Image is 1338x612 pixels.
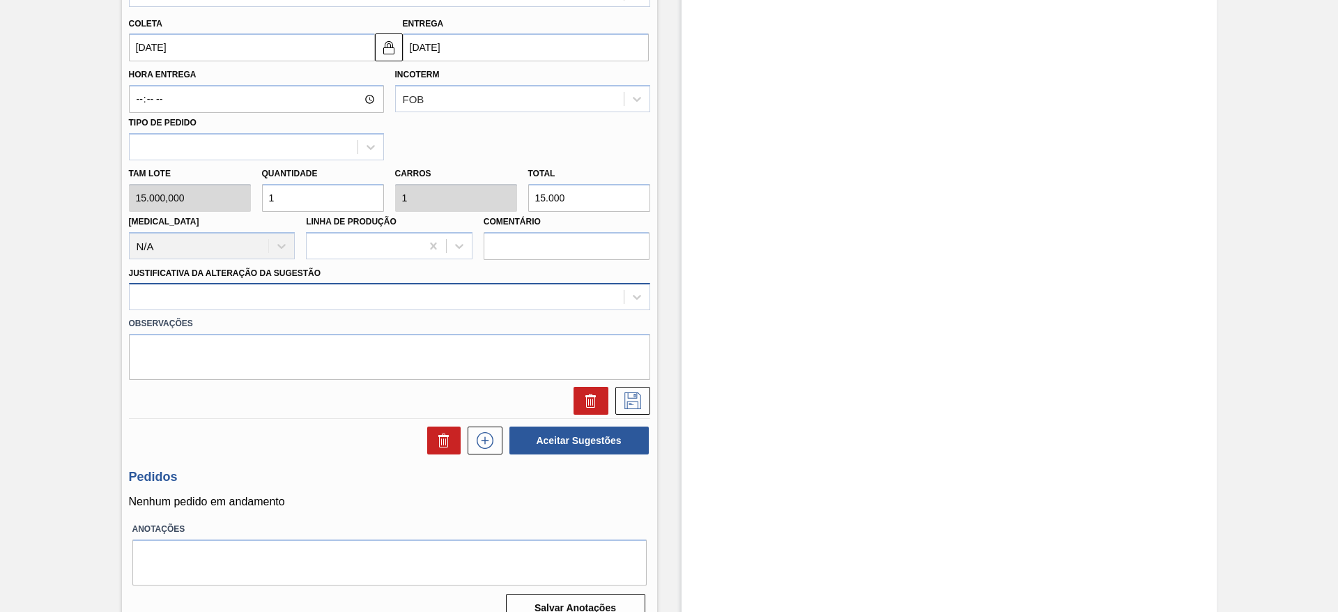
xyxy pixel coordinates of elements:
h3: Pedidos [129,470,650,484]
div: Aceitar Sugestões [502,425,650,456]
div: Nova sugestão [461,427,502,454]
div: Salvar Sugestão [608,387,650,415]
label: Linha de Produção [306,217,397,227]
label: Incoterm [395,70,440,79]
img: locked [380,39,397,56]
label: Observações [129,314,650,334]
label: Anotações [132,519,647,540]
div: Excluir Sugestões [420,427,461,454]
label: [MEDICAL_DATA] [129,217,199,227]
label: Total [528,169,555,178]
label: Tipo de pedido [129,118,197,128]
button: locked [375,33,403,61]
div: FOB [403,93,424,105]
label: Carros [395,169,431,178]
p: Nenhum pedido em andamento [129,496,650,508]
label: Justificativa da Alteração da Sugestão [129,268,321,278]
label: Entrega [403,19,444,29]
input: dd/mm/yyyy [129,33,375,61]
label: Quantidade [262,169,318,178]
div: Excluir Sugestão [567,387,608,415]
input: dd/mm/yyyy [403,33,649,61]
button: Aceitar Sugestões [509,427,649,454]
label: Hora Entrega [129,65,384,85]
label: Coleta [129,19,162,29]
label: Comentário [484,212,650,232]
label: Tam lote [129,164,251,184]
